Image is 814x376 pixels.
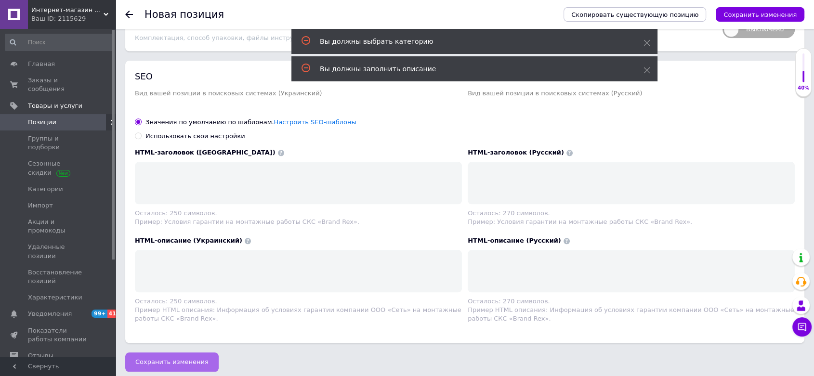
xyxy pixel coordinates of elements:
div: Пример: Условия гарантии на монтажные работы СКС «Brand Rex». [468,218,795,226]
div: Пример: Условия гарантии на монтажные работы СКС «Brand Rex». [135,218,462,226]
span: 41 [107,310,118,318]
p: Вид вашей позиции в поисковых системах (Украинский) [135,90,462,97]
span: Сохранить изменения [135,358,209,365]
span: Главная [28,60,55,68]
div: Пример HTML описания: Информация об условиях гарантии компании ООО «Сеть» на монтажные работы СКС... [135,306,462,323]
span: Уведомления [28,310,72,318]
div: Осталось: 270 символов. [468,209,795,218]
span: Удаленные позиции [28,243,89,260]
span: Восстановление позиций [28,268,89,285]
span: Характеристики [28,293,82,302]
button: Чат с покупателем [792,317,812,337]
span: HTML-заголовок ([GEOGRAPHIC_DATA]) [135,149,276,156]
div: Вы должны заполнить описание [320,64,619,74]
span: Позиции [28,118,56,127]
div: Вернуться назад [125,11,133,18]
span: HTML-описание (Украинский) [135,237,242,244]
div: Осталось: 250 символов. [135,297,462,306]
h2: SEO [135,70,795,82]
div: Значения по умолчанию по шаблонам. [145,118,356,127]
span: Интернет-магазин одежды и аксессуаров - Barbaris [31,6,104,14]
div: Вы должны выбрать категорию [320,37,619,46]
div: Пример HTML описания: Информация об условиях гарантии компании ООО «Сеть» на монтажные работы СКС... [468,306,795,323]
button: Сохранить изменения [716,7,804,22]
div: 40% Качество заполнения [795,48,812,97]
h1: Новая позиция [144,9,224,20]
div: Ваш ID: 2115629 [31,14,116,23]
body: Визуальный текстовый редактор, A0917BE0-D2A9-43F8-AE80-BFA33E7E9FCA [10,10,242,20]
button: Сохранить изменения [125,352,219,372]
span: Сезонные скидки [28,159,89,177]
a: Настроить SEO-шаблоны [274,118,356,126]
span: Заказы и сообщения [28,76,89,93]
button: Скопировать существующую позицию [564,7,706,22]
body: Визуальный текстовый редактор, 165A9717-3AA6-4FDC-9E8E-7042C30D053F [10,10,242,20]
span: 99+ [92,310,107,318]
div: Использовать свои настройки [145,132,245,141]
span: Показатели работы компании [28,326,89,344]
span: Импорт [28,201,53,210]
span: HTML-заголовок (Русский) [468,149,564,156]
div: Осталось: 250 символов. [135,209,462,218]
div: 40% [796,85,811,91]
span: Выключено [722,21,795,38]
div: Комплектация, способ упаковки, файлы инструкции и т.д [135,34,713,41]
span: HTML-описание (Русский) [468,237,561,244]
i: Сохранить изменения [723,11,797,18]
span: Акции и промокоды [28,218,89,235]
div: Осталось: 270 символов. [468,297,795,306]
span: Отзывы [28,351,53,360]
span: Категории [28,185,63,194]
span: Группы и подборки [28,134,89,152]
span: Скопировать существующую позицию [571,11,698,18]
p: Вид вашей позиции в поисковых системах (Русский) [468,90,795,97]
input: Поиск [5,34,113,51]
span: Товары и услуги [28,102,82,110]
